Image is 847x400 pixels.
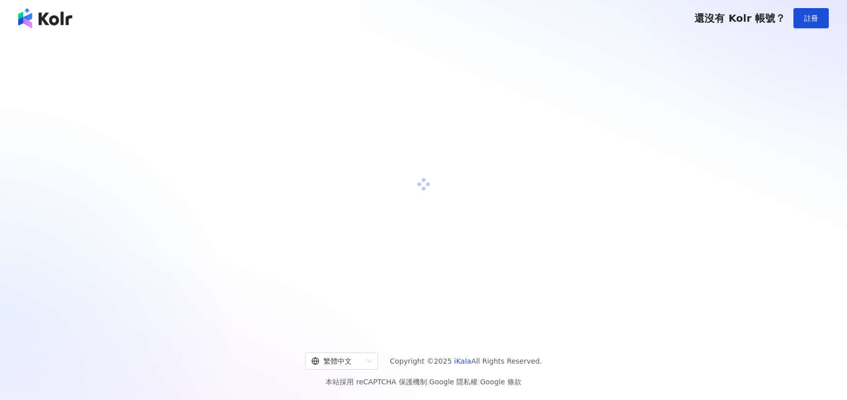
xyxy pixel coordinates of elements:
[427,378,430,386] span: |
[478,378,480,386] span: |
[429,378,478,386] a: Google 隱私權
[18,8,72,28] img: logo
[804,14,818,22] span: 註冊
[694,12,785,24] span: 還沒有 Kolr 帳號？
[454,357,472,365] a: iKala
[793,8,829,28] button: 註冊
[311,353,363,369] div: 繁體中文
[480,378,522,386] a: Google 條款
[325,376,521,388] span: 本站採用 reCAPTCHA 保護機制
[390,355,542,367] span: Copyright © 2025 All Rights Reserved.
